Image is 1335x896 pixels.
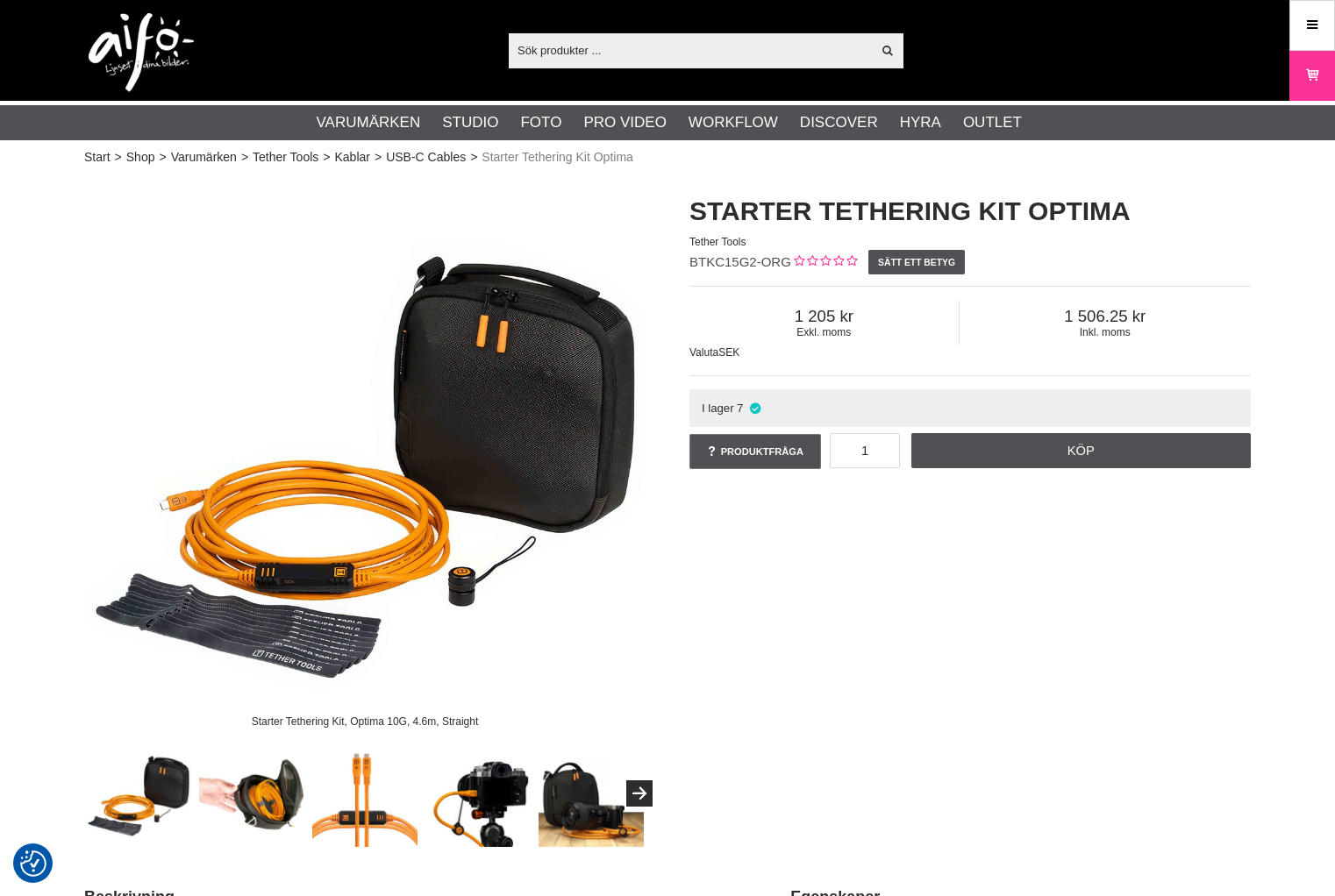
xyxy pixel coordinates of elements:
div: Starter Tethering Kit, Optima 10G, 4.6m, Straight [237,706,493,736]
span: I lager [702,402,734,415]
a: Outlet [963,111,1022,134]
span: 1 506.25 [960,307,1251,326]
a: Varumärken [171,148,237,167]
span: SEK [718,346,739,359]
a: Sätt ett betyg [868,250,966,274]
input: Sök produkter ... [509,37,871,63]
a: Studio [442,111,498,134]
button: Next [626,780,653,807]
i: I lager [747,402,762,415]
img: Starter Tethering Kit, Optima 10G, 4.6m, Straight [86,741,192,847]
a: Produktfråga [689,434,821,469]
img: Magnetic TetherGuard Camera Support [425,741,532,847]
span: Inkl. moms [960,326,1251,338]
a: Kablar [334,148,369,167]
span: > [241,148,248,167]
a: USB-C Cables [386,148,466,167]
img: Tether Tools TechManager Bag [199,741,305,847]
span: BTKC15G2-ORG [689,254,791,269]
a: Start [84,148,111,167]
span: Tether Tools [689,236,746,248]
span: Exkl. moms [689,326,959,338]
a: Shop [126,148,155,167]
img: TetherPro Optima 10G USB-C 3.2 Gen 2 4,6m [312,741,418,847]
h1: Starter Tethering Kit Optima [689,193,1251,230]
a: Pro Video [583,111,666,134]
span: > [323,148,330,167]
span: 7 [737,402,743,415]
a: Foto [520,111,561,134]
div: Kundbetyg: 0 [791,253,857,272]
span: > [159,148,166,167]
span: > [375,148,382,167]
img: Starter Tethering Kit, Optima 10G, 4.6m, Straight [84,175,646,736]
span: > [115,148,122,167]
a: Discover [800,111,878,134]
a: Hyra [900,111,941,134]
span: 1 205 [689,307,959,326]
span: Starter Tethering Kit Optima [482,148,632,167]
a: Tether Tools [253,148,318,167]
a: Köp [911,433,1252,468]
img: logo.png [89,13,194,92]
a: Workflow [689,111,778,134]
img: Carry your essential cables with ease [539,741,645,847]
a: Varumärken [317,111,421,134]
button: Samtyckesinställningar [20,848,46,879]
span: Valuta [689,346,718,359]
img: Revisit consent button [20,850,46,877]
span: > [470,148,477,167]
